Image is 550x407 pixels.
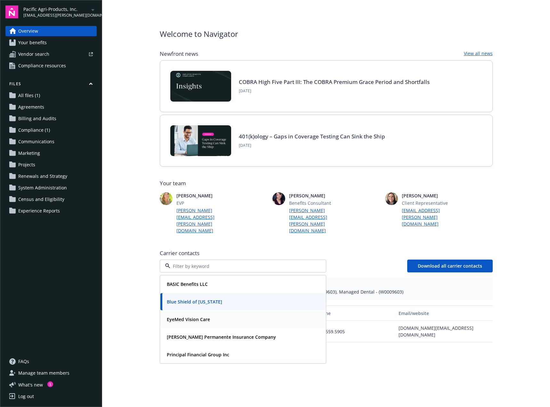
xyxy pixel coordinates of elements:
[18,391,34,402] div: Log out
[47,381,53,387] div: 1
[314,305,396,321] button: Phone
[5,137,97,147] a: Communications
[165,288,488,295] span: Medical PPO - (W0009603), Medical HMO - (W0009603), Dental PPO - (W0009603), Managed Dental - (W0...
[5,381,53,388] button: What's new1
[18,381,43,388] span: What ' s new
[272,192,285,205] img: photo
[418,263,482,269] span: Download all carrier contacts
[396,321,492,342] div: [DOMAIN_NAME][EMAIL_ADDRESS][DOMAIN_NAME]
[176,200,239,206] span: EVP
[5,160,97,170] a: Projects
[18,148,40,158] span: Marketing
[167,281,208,287] strong: BASIC Benefits LLC
[5,148,97,158] a: Marketing
[399,310,490,317] div: Email/website
[89,6,97,13] a: arrowDropDown
[289,192,352,199] span: [PERSON_NAME]
[167,352,229,358] strong: Principal Financial Group Inc
[402,192,465,199] span: [PERSON_NAME]
[18,90,40,101] span: All files (1)
[167,316,210,322] strong: EyeMed Vision Care
[170,71,231,102] img: Card Image - EB Compliance Insights.png
[385,192,398,205] img: photo
[160,192,173,205] img: photo
[23,6,89,12] span: Pacific Agri-Products, Inc.
[165,283,488,288] span: Plan types
[5,206,97,216] a: Experience Reports
[5,171,97,181] a: Renewals and Strategy
[5,49,97,59] a: Vendor search
[18,137,54,147] span: Communications
[160,249,493,257] span: Carrier contacts
[239,143,385,148] span: [DATE]
[317,310,393,317] div: Phone
[5,183,97,193] a: System Administration
[160,50,198,58] span: Newfront news
[5,113,97,124] a: Billing and Audits
[5,26,97,36] a: Overview
[23,12,89,18] span: [EMAIL_ADDRESS][PERSON_NAME][DOMAIN_NAME]
[167,334,276,340] strong: [PERSON_NAME] Permanente Insurance Company
[18,171,67,181] span: Renewals and Strategy
[18,368,69,378] span: Manage team members
[160,28,238,40] span: Welcome to Navigator
[18,356,29,367] span: FAQs
[160,179,493,187] span: Your team
[18,49,49,59] span: Vendor search
[5,356,97,367] a: FAQs
[176,192,239,199] span: [PERSON_NAME]
[464,50,493,58] a: View all news
[18,26,38,36] span: Overview
[289,207,352,234] a: [PERSON_NAME][EMAIL_ADDRESS][PERSON_NAME][DOMAIN_NAME]
[5,368,97,378] a: Manage team members
[18,183,67,193] span: System Administration
[239,78,430,86] a: COBRA High Five Part III: The COBRA Premium Grace Period and Shortfalls
[18,102,44,112] span: Agreements
[402,200,465,206] span: Client Representative
[289,200,352,206] span: Benefits Consultant
[18,194,64,204] span: Census and Eligibility
[18,61,66,71] span: Compliance resources
[5,102,97,112] a: Agreements
[18,125,50,135] span: Compliance (1)
[407,260,493,272] button: Download all carrier contacts
[239,88,430,94] span: [DATE]
[18,113,56,124] span: Billing and Audits
[5,194,97,204] a: Census and Eligibility
[18,160,35,170] span: Projects
[5,125,97,135] a: Compliance (1)
[5,81,97,89] button: Files
[5,61,97,71] a: Compliance resources
[167,299,222,305] strong: Blue Shield of [US_STATE]
[314,321,396,342] div: 800.559.5905
[396,305,492,321] button: Email/website
[23,5,97,18] button: Pacific Agri-Products, Inc.[EMAIL_ADDRESS][PERSON_NAME][DOMAIN_NAME]arrowDropDown
[402,207,465,227] a: [EMAIL_ADDRESS][PERSON_NAME][DOMAIN_NAME]
[18,37,47,48] span: Your benefits
[170,263,313,270] input: Filter by keyword
[176,207,239,234] a: [PERSON_NAME][EMAIL_ADDRESS][PERSON_NAME][DOMAIN_NAME]
[239,133,385,140] a: 401(k)ology – Gaps in Coverage Testing Can Sink the Ship
[18,206,60,216] span: Experience Reports
[5,90,97,101] a: All files (1)
[5,5,18,18] img: navigator-logo.svg
[5,37,97,48] a: Your benefits
[170,125,231,156] img: Card Image - 401kology - Gaps in Coverage Testing - 08-27-25.jpg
